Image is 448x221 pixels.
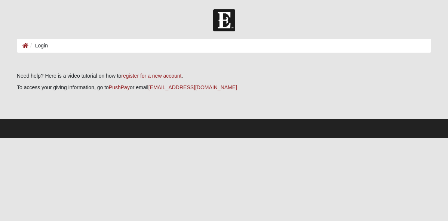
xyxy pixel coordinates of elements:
a: PushPay [109,84,130,90]
li: Login [28,42,48,50]
p: Need help? Here is a video tutorial on how to . [17,72,431,80]
a: register for a new account [121,73,181,79]
a: [EMAIL_ADDRESS][DOMAIN_NAME] [148,84,237,90]
p: To access your giving information, go to or email [17,84,431,91]
img: Church of Eleven22 Logo [213,9,235,31]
